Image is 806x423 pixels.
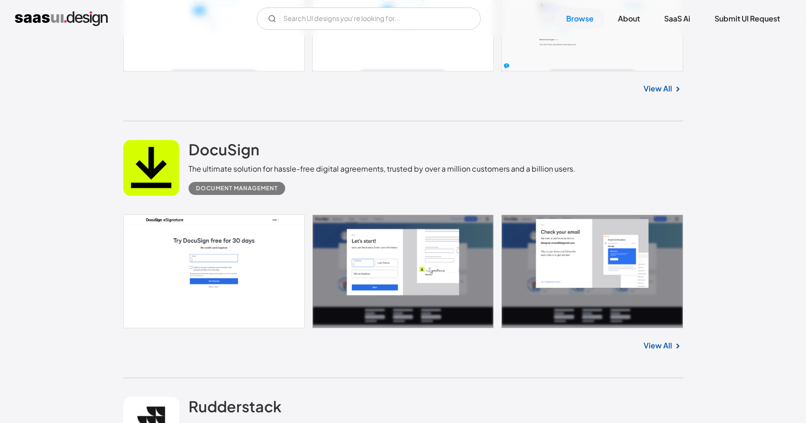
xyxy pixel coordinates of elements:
[653,8,701,29] a: SaaS Ai
[644,340,672,351] a: View All
[189,163,575,174] div: The ultimate solution for hassle-free digital agreements, trusted by over a million customers and...
[644,83,672,94] a: View All
[189,397,281,420] a: Rudderstack
[189,140,259,159] h2: DocuSign
[257,7,481,30] form: Email Form
[196,183,278,194] div: Document Management
[15,11,108,26] a: home
[703,8,791,29] a: Submit UI Request
[555,8,605,29] a: Browse
[189,140,259,163] a: DocuSign
[257,7,481,30] input: Search UI designs you're looking for...
[607,8,651,29] a: About
[189,397,281,416] h2: Rudderstack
